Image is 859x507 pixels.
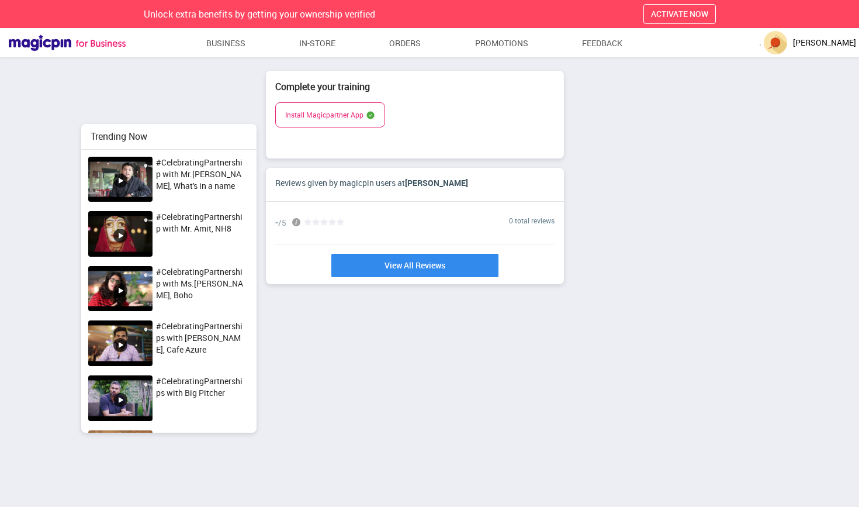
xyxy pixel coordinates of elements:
[206,33,245,54] a: Business
[275,80,555,93] div: Complete your training
[582,33,622,54] a: Feedback
[111,337,130,356] img: video-play-icon.6db6df74.svg
[793,37,856,49] span: [PERSON_NAME]
[389,33,421,54] a: Orders
[153,157,250,202] div: #CelebratingPartnership with Mr.[PERSON_NAME], What's in a name
[153,321,250,367] div: #CelebratingPartnerships with [PERSON_NAME], Cafe Azure
[111,227,130,246] img: video-play-icon.6db6df74.svg
[111,282,130,301] img: video-play-icon.6db6df74.svg
[299,33,335,54] a: In-store
[405,177,468,188] span: [PERSON_NAME]
[153,375,250,421] div: #CelebratingPartnerships with Big Pitcher
[153,211,250,257] div: #CelebratingPartnership with Mr. Amit, NH8
[153,430,250,476] div: A Comprehensive User Guide To Our New Adventure Quest || magicpin
[275,216,278,229] span: -
[331,254,499,277] a: View All Reviews
[9,35,126,51] img: Magicpin
[509,216,513,226] span: 0
[515,216,555,226] span: total reviews
[643,4,716,24] button: ACTIVATE NOW
[366,111,375,120] img: tick_withdraw_new.7e6cd836.svg
[111,173,130,191] img: video-play-icon.6db6df74.svg
[475,33,528,54] a: Promotions
[764,31,787,54] img: logo
[651,8,708,19] span: ACTIVATE NOW
[81,124,257,150] div: Trending Now
[153,266,250,312] div: #CelebratingPartnership with Ms.[PERSON_NAME], Boho
[275,177,468,189] div: Reviews given by magicpin users at
[278,217,286,228] span: /5
[111,391,130,410] img: video-play-icon.6db6df74.svg
[275,102,385,127] button: Install Magicpartner App
[291,218,300,226] img: i
[144,8,375,20] span: Unlock extra benefits by getting your ownership verified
